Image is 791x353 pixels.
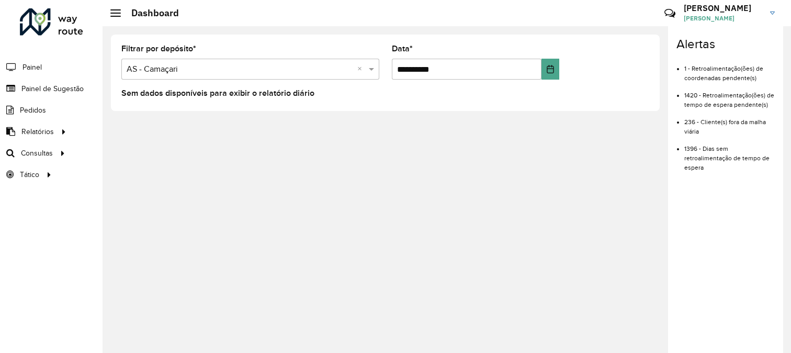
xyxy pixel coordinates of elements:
[684,3,762,13] h3: [PERSON_NAME]
[20,169,39,180] span: Tático
[21,83,84,94] span: Painel de Sugestão
[22,62,42,73] span: Painel
[392,42,413,55] label: Data
[121,42,196,55] label: Filtrar por depósito
[676,37,775,52] h4: Alertas
[121,7,179,19] h2: Dashboard
[684,136,775,172] li: 1396 - Dias sem retroalimentação de tempo de espera
[121,87,314,100] label: Sem dados disponíveis para exibir o relatório diário
[684,109,775,136] li: 236 - Cliente(s) fora da malha viária
[684,14,762,23] span: [PERSON_NAME]
[541,59,559,80] button: Choose Date
[684,56,775,83] li: 1 - Retroalimentação(ões) de coordenadas pendente(s)
[659,2,681,25] a: Contato Rápido
[20,105,46,116] span: Pedidos
[357,63,366,75] span: Clear all
[21,126,54,137] span: Relatórios
[21,148,53,159] span: Consultas
[684,83,775,109] li: 1420 - Retroalimentação(ões) de tempo de espera pendente(s)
